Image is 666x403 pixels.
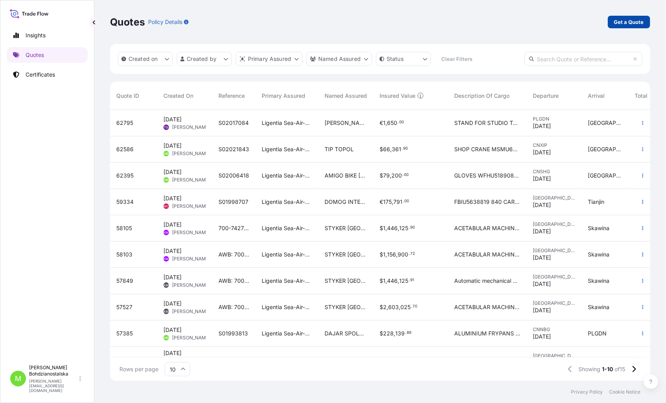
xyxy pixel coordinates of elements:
span: SHOP CRANE MSMU6825601 40hc, 13383,900 kgs, 62,880 m3, 572 pkg MSDU7245659 40hc, 16068,500 kgs, 6... [454,145,520,153]
button: certificateStatus Filter options [376,52,431,66]
span: PLGDN [588,330,607,337]
span: [DATE] [163,221,182,229]
span: [GEOGRAPHIC_DATA] [533,195,575,201]
button: createdOn Filter options [118,52,173,66]
span: 62586 [116,145,134,153]
span: [DATE] [163,326,182,334]
span: [DATE] [533,280,551,288]
span: , [387,304,388,310]
span: Primary Assured [262,92,305,100]
span: [PERSON_NAME] [172,203,210,209]
span: 125 [399,225,408,231]
span: , [398,278,399,284]
span: . [402,147,403,150]
span: [DATE] [163,300,182,308]
a: Privacy Policy [571,389,603,395]
span: STYKER [GEOGRAPHIC_DATA] MANUFACTURING SP. Z.0.0. [325,251,367,258]
button: distributor Filter options [236,52,303,66]
span: . [409,253,410,255]
span: S02017084 [218,119,249,127]
p: [PERSON_NAME][EMAIL_ADDRESS][DOMAIN_NAME] [29,379,78,393]
span: [PERSON_NAME] [172,124,210,130]
span: 125 [399,278,408,284]
span: GLOVES WFHU5189088 40hc, 4928,00 kgs, 68,605 m3, 2464 ctn TIIU4034127 40hc, 4928,00 kgs, 68,605 m... [454,172,520,180]
span: [DATE] [533,122,551,130]
span: CNXIP [533,142,575,148]
span: DOMOG INTERNATIONAL LLC [325,198,367,206]
a: Get a Quote [608,16,650,28]
span: Skawina [588,277,609,285]
span: 62795 [116,119,133,127]
span: AWB: 700-74270350` [218,251,249,258]
span: [DATE] [163,247,182,255]
span: [DATE] [533,175,551,183]
span: , [385,120,387,126]
p: Get a Quote [614,18,644,26]
span: 1 [383,278,385,284]
span: [GEOGRAPHIC_DATA] [588,119,622,127]
span: , [390,173,391,178]
span: Arrival [588,92,605,100]
span: € [380,199,383,205]
span: STYKER [GEOGRAPHIC_DATA] MANUFACTURING SP. Z.0.0. [325,303,367,311]
span: Skawina [588,303,609,311]
span: [PERSON_NAME] [172,150,210,157]
span: $ [380,225,383,231]
span: [GEOGRAPHIC_DATA] [533,274,575,280]
span: S02006418 [218,172,249,180]
span: Ligentia Sea-Air-Rail Sp. z o.o. [262,119,312,127]
span: AMIGO BIKE [PERSON_NAME] [325,172,367,180]
span: 66 [383,147,390,152]
p: Created on [128,55,158,63]
span: ACETABULAR MACHINE TENDING CELL [454,251,520,258]
span: 228 [383,331,394,336]
a: Insights [7,27,88,43]
span: S01998707 [218,198,248,206]
span: [GEOGRAPHIC_DATA] [588,356,622,364]
input: Search Quote or Reference... [525,52,642,66]
span: [GEOGRAPHIC_DATA] [588,172,622,180]
p: Insights [26,31,46,39]
span: 791 [393,199,402,205]
span: [GEOGRAPHIC_DATA] [533,221,575,227]
p: Clear Filters [442,55,473,63]
span: KW [164,229,169,236]
p: Primary Assured [248,55,291,63]
span: 62395 [116,172,134,180]
span: . [398,121,399,124]
span: 2 [383,357,387,363]
p: Quotes [110,16,145,28]
span: , [385,225,387,231]
span: 58103 [116,251,132,258]
span: STYKER [GEOGRAPHIC_DATA] MANUFACTURING SP. Z.0.0. [325,277,367,285]
span: [GEOGRAPHIC_DATA] [533,353,575,359]
span: S01993813 [218,330,248,337]
span: [DATE] [533,227,551,235]
span: Quote ID [116,92,139,100]
span: 446 [387,278,398,284]
span: AWB: 700-74270350 [218,303,249,311]
span: Ligentia Sea-Air-Rail Sp. z o.o. [262,145,312,153]
span: of 15 [615,365,626,373]
span: Created On [163,92,193,100]
span: Rows per page [119,365,158,373]
span: 57527 [116,303,132,311]
span: 025 [400,304,411,310]
p: Quotes [26,51,44,59]
p: Named Assured [318,55,361,63]
span: COMPUTER CASE COMPUTER CASE PANEL TRHU8681044 EMCNTJ5184 40HC 7263.00 KG 66.00 M3 774 CTN CY/CY [454,356,520,364]
span: AWB: 700-74270350 [218,277,249,285]
span: , [390,147,392,152]
span: 805 [388,357,398,363]
span: [DATE] [163,349,182,357]
span: Departure [533,92,559,100]
span: 446 [387,225,398,231]
a: Certificates [7,67,88,82]
span: 700-74270350`` [218,224,249,232]
span: 00 [404,200,409,203]
span: 91 [410,279,414,282]
span: $ [380,331,383,336]
span: Skawina [588,251,609,258]
span: Total [635,92,648,100]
